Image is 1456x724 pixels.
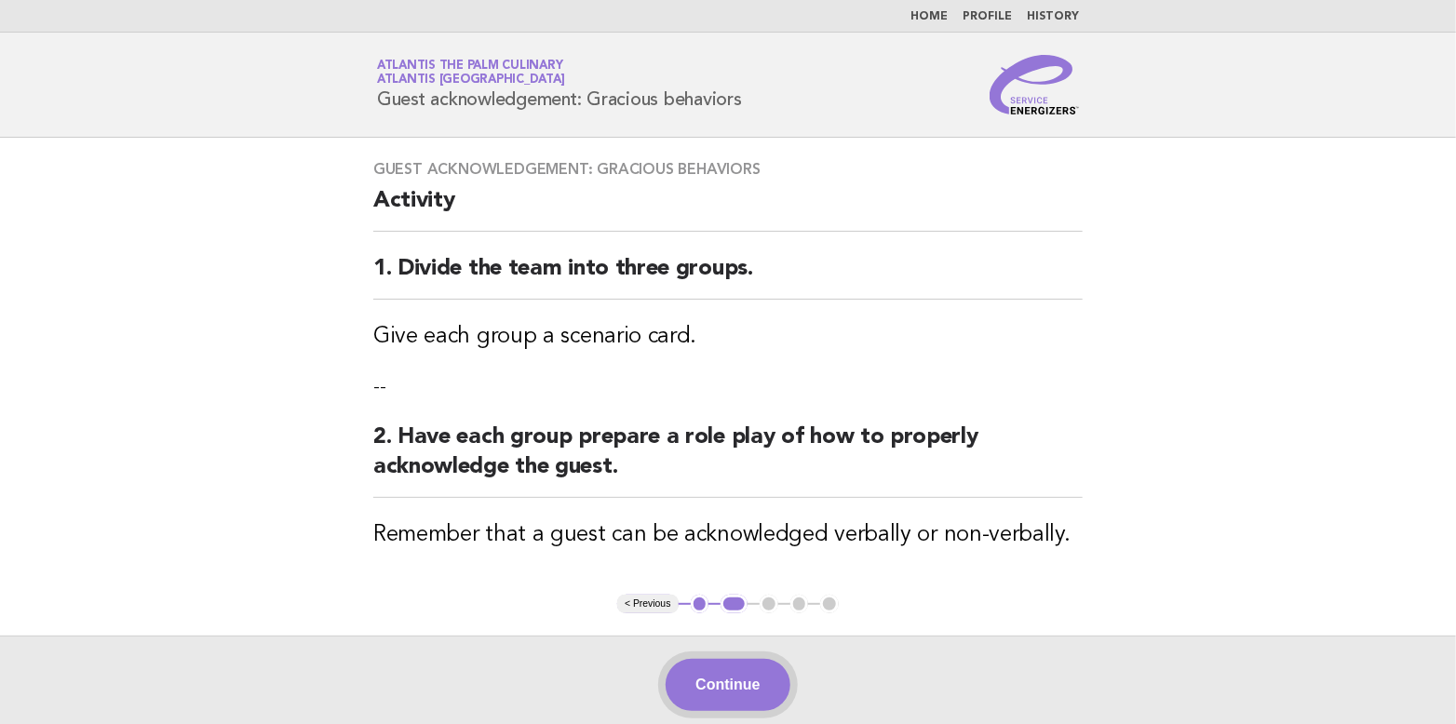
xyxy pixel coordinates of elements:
[373,160,1083,179] h3: Guest acknowledgement: Gracious behaviors
[373,374,1083,400] p: --
[373,254,1083,300] h2: 1. Divide the team into three groups.
[377,74,565,87] span: Atlantis [GEOGRAPHIC_DATA]
[377,60,565,86] a: Atlantis The Palm CulinaryAtlantis [GEOGRAPHIC_DATA]
[1027,11,1079,22] a: History
[373,186,1083,232] h2: Activity
[617,595,678,613] button: < Previous
[666,659,789,711] button: Continue
[373,422,1083,498] h2: 2. Have each group prepare a role play of how to properly acknowledge the guest.
[377,60,742,109] h1: Guest acknowledgement: Gracious behaviors
[721,595,748,613] button: 2
[691,595,709,613] button: 1
[373,520,1083,550] h3: Remember that a guest can be acknowledged verbally or non-verbally.
[963,11,1012,22] a: Profile
[373,322,1083,352] h3: Give each group a scenario card.
[910,11,948,22] a: Home
[990,55,1079,114] img: Service Energizers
